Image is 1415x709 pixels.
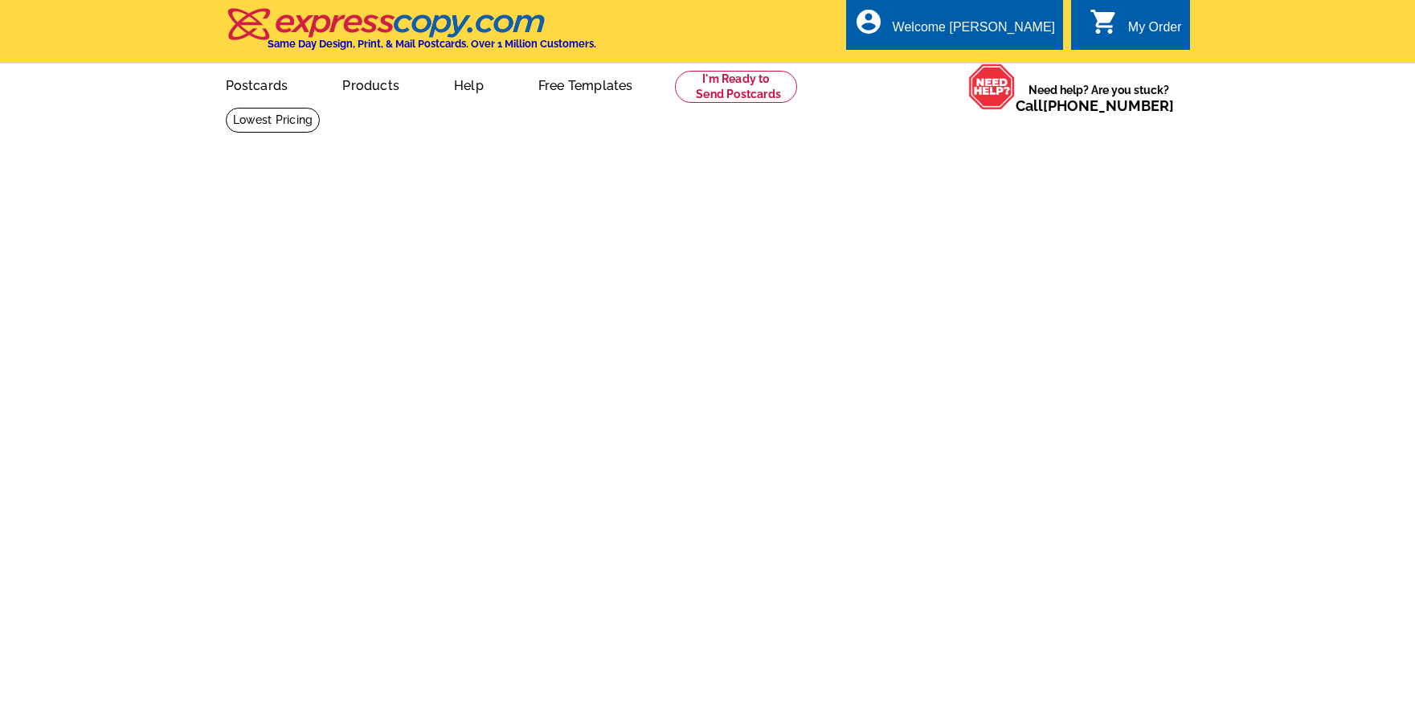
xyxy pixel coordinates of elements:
div: Welcome [PERSON_NAME] [893,20,1055,43]
i: shopping_cart [1090,7,1119,36]
a: Same Day Design, Print, & Mail Postcards. Over 1 Million Customers. [226,19,596,50]
img: help [968,64,1016,110]
h4: Same Day Design, Print, & Mail Postcards. Over 1 Million Customers. [268,38,596,50]
span: Call [1016,97,1174,114]
a: Help [428,65,509,103]
a: shopping_cart My Order [1090,18,1182,38]
a: Free Templates [513,65,659,103]
a: [PHONE_NUMBER] [1043,97,1174,114]
a: Postcards [200,65,314,103]
a: Products [317,65,425,103]
div: My Order [1128,20,1182,43]
i: account_circle [854,7,883,36]
span: Need help? Are you stuck? [1016,82,1182,114]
